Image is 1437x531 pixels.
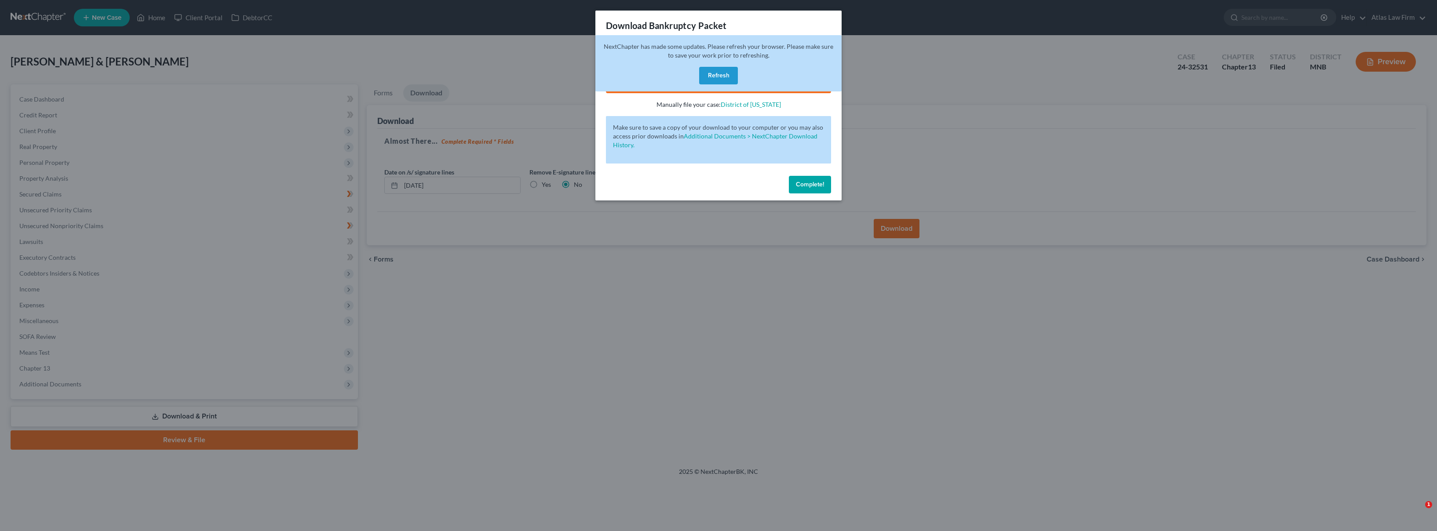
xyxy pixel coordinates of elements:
[604,43,833,59] span: NextChapter has made some updates. Please refresh your browser. Please make sure to save your wor...
[1425,501,1432,508] span: 1
[789,176,831,193] button: Complete!
[1407,501,1428,522] iframe: Intercom live chat
[796,181,824,188] span: Complete!
[699,67,738,84] button: Refresh
[613,123,824,149] p: Make sure to save a copy of your download to your computer or you may also access prior downloads in
[613,132,817,149] a: Additional Documents > NextChapter Download History.
[606,100,831,109] p: Manually file your case:
[721,101,781,108] a: District of [US_STATE]
[606,19,726,32] h3: Download Bankruptcy Packet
